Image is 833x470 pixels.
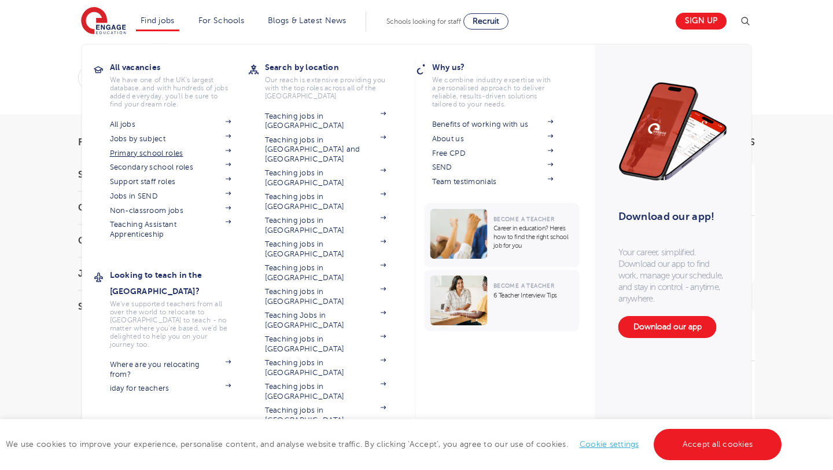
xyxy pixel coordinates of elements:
a: Primary school roles [110,149,231,158]
a: iday for teachers [110,384,231,393]
h3: Search by location [265,59,404,75]
a: Benefits of working with us [432,120,554,129]
a: SEND [432,163,554,172]
h3: Job Type [78,269,205,278]
span: Schools looking for staff [386,17,461,25]
p: Our reach is extensive providing you with the top roles across all of the [GEOGRAPHIC_DATA] [265,76,386,100]
a: Teaching jobs in [GEOGRAPHIC_DATA] [265,240,386,259]
a: Teaching jobs in [GEOGRAPHIC_DATA] [265,382,386,401]
h3: All vacancies [110,59,249,75]
a: Support staff roles [110,177,231,186]
span: Become a Teacher [493,216,554,222]
a: Accept all cookies [654,429,782,460]
a: Looking to teach in the [GEOGRAPHIC_DATA]?We've supported teachers from all over the world to rel... [110,267,249,348]
div: Submit [78,65,627,91]
h3: Start Date [78,170,205,179]
a: Teaching jobs in [GEOGRAPHIC_DATA] [265,287,386,306]
h3: County [78,203,205,212]
p: Career in education? Here’s how to find the right school job for you [493,224,574,250]
a: Non-classroom jobs [110,206,231,215]
a: For Schools [198,16,244,25]
a: Become a TeacherCareer in education? Here’s how to find the right school job for you [425,203,583,267]
a: Search by locationOur reach is extensive providing you with the top roles across all of the [GEOG... [265,59,404,100]
a: Team testimonials [432,177,554,186]
a: Why us?We combine industry expertise with a personalised approach to deliver reliable, results-dr... [432,59,571,108]
p: We've supported teachers from all over the world to relocate to [GEOGRAPHIC_DATA] to teach - no m... [110,300,231,348]
a: Teaching jobs in [GEOGRAPHIC_DATA] [265,263,386,282]
a: Become a Teacher6 Teacher Interview Tips [425,270,583,331]
a: Teaching Jobs in [GEOGRAPHIC_DATA] [265,311,386,330]
a: Free CPD [432,149,554,158]
p: We combine industry expertise with a personalised approach to deliver reliable, results-driven so... [432,76,554,108]
span: Recruit [473,17,499,25]
p: We have one of the UK's largest database. and with hundreds of jobs added everyday. you'll be sur... [110,76,231,108]
h3: Why us? [432,59,571,75]
a: Sign up [676,13,727,30]
a: Secondary school roles [110,163,231,172]
a: Download our app [618,316,717,338]
a: All vacanciesWe have one of the UK's largest database. and with hundreds of jobs added everyday. ... [110,59,249,108]
a: Teaching jobs in [GEOGRAPHIC_DATA] and [GEOGRAPHIC_DATA] [265,135,386,164]
a: Teaching jobs in [GEOGRAPHIC_DATA] [265,112,386,131]
img: Engage Education [81,7,126,36]
a: Teaching jobs in [GEOGRAPHIC_DATA] [265,358,386,377]
p: Your career, simplified. Download our app to find work, manage your schedule, and stay in control... [618,247,728,304]
a: All jobs [110,120,231,129]
a: Teaching jobs in [GEOGRAPHIC_DATA] [265,168,386,188]
a: Cookie settings [580,440,639,449]
a: Blogs & Latest News [268,16,347,25]
h3: Looking to teach in the [GEOGRAPHIC_DATA]? [110,267,249,299]
a: Teaching jobs in [GEOGRAPHIC_DATA] [265,406,386,425]
span: Filters [78,138,113,147]
a: Find jobs [141,16,175,25]
a: Where are you relocating from? [110,360,231,379]
a: Jobs by subject [110,134,231,144]
a: About us [432,134,554,144]
a: Jobs in SEND [110,192,231,201]
h3: Download our app! [618,204,723,229]
a: Teaching Assistant Apprenticeship [110,220,231,239]
a: Teaching jobs in [GEOGRAPHIC_DATA] [265,216,386,235]
span: We use cookies to improve your experience, personalise content, and analyse website traffic. By c... [6,440,784,449]
h3: City [78,236,205,245]
a: Teaching jobs in [GEOGRAPHIC_DATA] [265,192,386,211]
p: 6 Teacher Interview Tips [493,291,574,300]
h3: Sector [78,302,205,311]
span: Become a Teacher [493,282,554,289]
a: Recruit [463,13,508,30]
a: Teaching jobs in [GEOGRAPHIC_DATA] [265,335,386,354]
